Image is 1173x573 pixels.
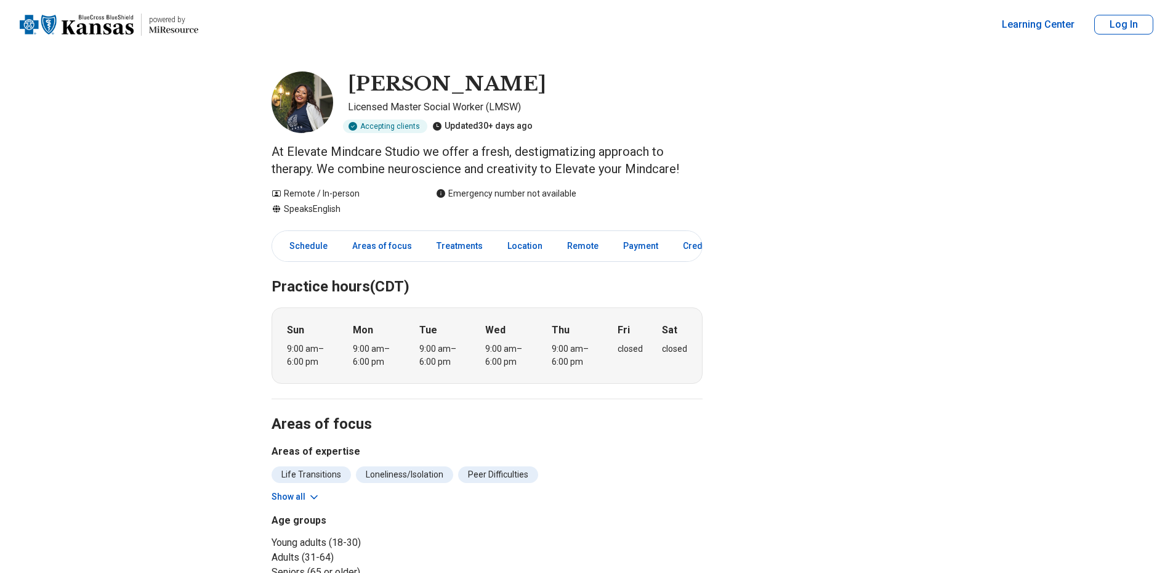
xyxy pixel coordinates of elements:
div: closed [662,343,687,356]
div: Speaks English [272,203,411,216]
h2: Practice hours (CDT) [272,247,703,298]
strong: Mon [353,323,373,338]
strong: Sun [287,323,304,338]
a: Treatments [429,234,490,259]
div: When does the program meet? [272,307,703,384]
div: Remote / In-person [272,187,411,200]
img: Angelica Crowley, Licensed Master Social Worker (LMSW) [272,71,333,133]
button: Log In [1094,15,1153,35]
h1: [PERSON_NAME] [348,71,546,97]
h3: Age groups [272,513,482,528]
a: Learning Center [1002,17,1074,32]
div: 9:00 am – 6:00 pm [287,343,334,368]
a: Schedule [275,234,335,259]
div: 9:00 am – 6:00 pm [419,343,467,368]
li: Life Transitions [272,466,351,483]
a: Credentials [675,234,737,259]
div: 9:00 am – 6:00 pm [552,343,599,368]
a: Location [500,234,550,259]
h3: Areas of expertise [272,444,703,459]
a: Remote [560,234,606,259]
strong: Thu [552,323,570,338]
div: Updated 30+ days ago [432,120,533,133]
strong: Wed [485,323,506,338]
li: Young adults (18-30) [272,535,482,550]
div: closed [618,343,643,356]
div: Emergency number not available [436,187,576,200]
strong: Fri [618,323,630,338]
p: Licensed Master Social Worker (LMSW) [348,100,703,115]
div: Accepting clients [343,120,427,133]
button: Show all [272,490,320,503]
p: At Elevate Mindcare Studio we offer a fresh, destigmatizing approach to therapy. We combine neuro... [272,143,703,177]
div: 9:00 am – 6:00 pm [353,343,400,368]
a: Areas of focus [345,234,419,259]
li: Loneliness/Isolation [356,466,453,483]
strong: Tue [419,323,437,338]
li: Adults (31-64) [272,550,482,565]
a: Payment [616,234,666,259]
div: 9:00 am – 6:00 pm [485,343,533,368]
strong: Sat [662,323,677,338]
a: Home page [20,5,198,44]
p: powered by [149,15,198,25]
li: Peer Difficulties [458,466,538,483]
h2: Areas of focus [272,384,703,435]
